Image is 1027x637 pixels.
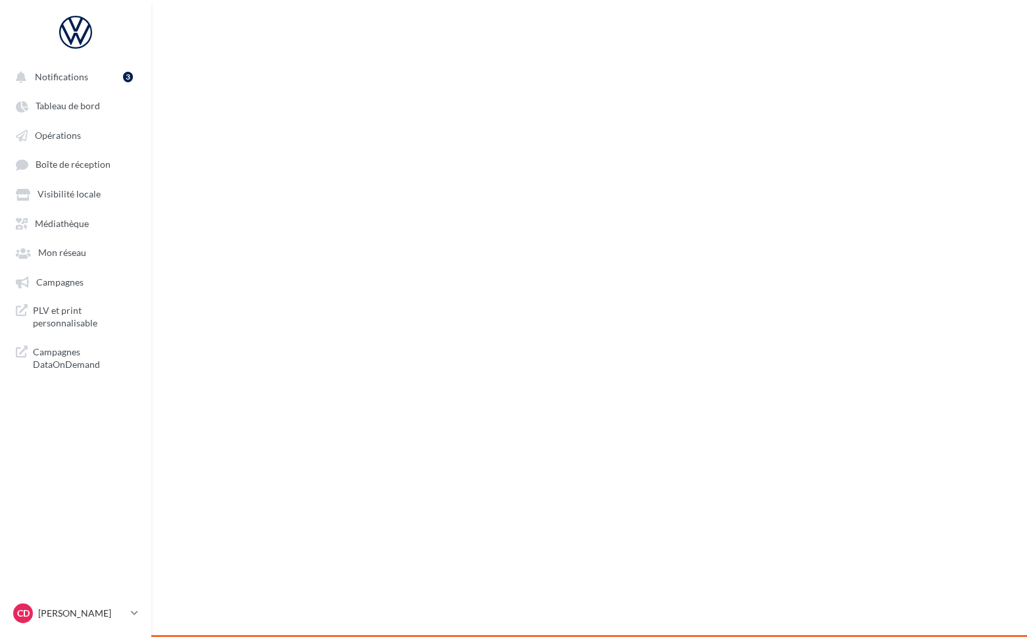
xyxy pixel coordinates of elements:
[38,247,86,259] span: Mon réseau
[38,189,101,200] span: Visibilité locale
[35,71,88,82] span: Notifications
[8,299,143,335] a: PLV et print personnalisable
[8,123,143,147] a: Opérations
[8,64,138,88] button: Notifications 3
[8,152,143,176] a: Boîte de réception
[38,607,126,620] p: [PERSON_NAME]
[36,101,100,112] span: Tableau de bord
[123,72,133,82] div: 3
[8,340,143,376] a: Campagnes DataOnDemand
[36,159,111,170] span: Boîte de réception
[8,93,143,117] a: Tableau de bord
[33,304,136,330] span: PLV et print personnalisable
[11,601,141,626] a: CD [PERSON_NAME]
[8,182,143,205] a: Visibilité locale
[33,345,136,371] span: Campagnes DataOnDemand
[8,270,143,293] a: Campagnes
[8,240,143,264] a: Mon réseau
[8,211,143,235] a: Médiathèque
[35,218,89,229] span: Médiathèque
[17,607,30,620] span: CD
[35,130,81,141] span: Opérations
[36,276,84,288] span: Campagnes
